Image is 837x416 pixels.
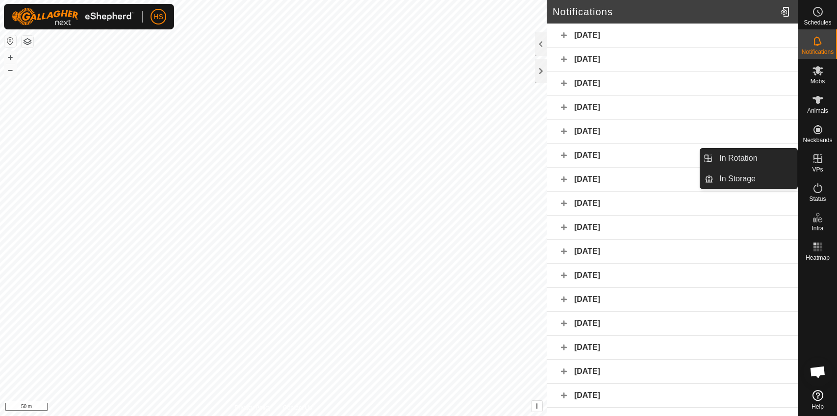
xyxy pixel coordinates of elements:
button: – [4,64,16,76]
a: Contact Us [283,403,312,412]
div: [DATE] [547,360,798,384]
div: [DATE] [547,288,798,312]
a: Help [798,386,837,414]
span: In Storage [719,173,756,185]
span: Notifications [802,49,834,55]
a: Privacy Policy [234,403,271,412]
div: [DATE] [547,24,798,48]
span: Status [809,196,826,202]
a: In Storage [713,169,797,189]
button: + [4,51,16,63]
span: i [536,402,538,410]
div: [DATE] [547,192,798,216]
span: Infra [812,225,823,231]
div: [DATE] [547,168,798,192]
div: [DATE] [547,72,798,96]
div: [DATE] [547,336,798,360]
li: In Rotation [700,148,797,168]
div: [DATE] [547,216,798,240]
a: Open chat [803,357,833,387]
div: [DATE] [547,264,798,288]
button: Reset Map [4,35,16,47]
span: Help [812,404,824,410]
span: Mobs [811,78,825,84]
span: Heatmap [806,255,830,261]
span: VPs [812,167,823,172]
span: HS [153,12,163,22]
a: In Rotation [713,148,797,168]
button: i [532,401,542,412]
div: [DATE] [547,144,798,168]
div: [DATE] [547,48,798,72]
div: [DATE] [547,120,798,144]
li: In Storage [700,169,797,189]
button: Map Layers [22,36,33,48]
h2: Notifications [553,6,777,18]
img: Gallagher Logo [12,8,134,25]
span: Animals [807,108,828,114]
span: In Rotation [719,152,757,164]
div: [DATE] [547,96,798,120]
div: [DATE] [547,240,798,264]
span: Neckbands [803,137,832,143]
div: [DATE] [547,312,798,336]
div: [DATE] [547,384,798,408]
span: Schedules [804,20,831,25]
